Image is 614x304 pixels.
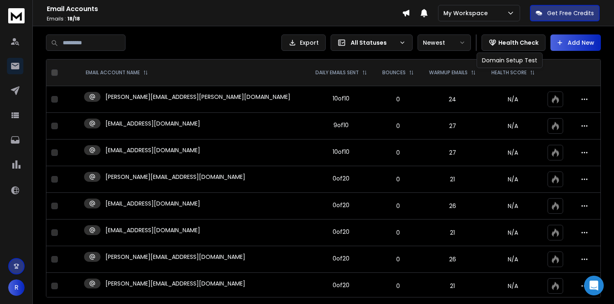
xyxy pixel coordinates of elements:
[491,69,527,76] p: HEALTH SCORE
[333,281,349,289] div: 0 of 20
[105,199,200,208] p: [EMAIL_ADDRESS][DOMAIN_NAME]
[105,253,245,261] p: [PERSON_NAME][EMAIL_ADDRESS][DOMAIN_NAME]
[488,95,538,103] p: N/A
[333,94,349,103] div: 10 of 10
[488,282,538,290] p: N/A
[488,149,538,157] p: N/A
[380,175,416,183] p: 0
[315,69,359,76] p: DAILY EMAILS SENT
[547,9,594,17] p: Get Free Credits
[380,282,416,290] p: 0
[351,39,396,47] p: All Statuses
[333,148,349,156] div: 10 of 10
[421,246,484,273] td: 26
[429,69,468,76] p: WARMUP EMAILS
[421,166,484,193] td: 21
[105,93,290,101] p: [PERSON_NAME][EMAIL_ADDRESS][PERSON_NAME][DOMAIN_NAME]
[67,15,80,22] span: 18 / 18
[281,34,326,51] button: Export
[333,201,349,209] div: 0 of 20
[443,9,491,17] p: My Workspace
[530,5,600,21] button: Get Free Credits
[488,229,538,237] p: N/A
[333,254,349,263] div: 0 of 20
[105,173,245,181] p: [PERSON_NAME][EMAIL_ADDRESS][DOMAIN_NAME]
[482,34,546,51] button: Health Check
[550,34,601,51] button: Add New
[421,86,484,113] td: 24
[8,279,25,296] button: R
[380,255,416,263] p: 0
[380,122,416,130] p: 0
[418,34,471,51] button: Newest
[105,119,200,128] p: [EMAIL_ADDRESS][DOMAIN_NAME]
[421,113,484,139] td: 27
[498,39,539,47] p: Health Check
[488,122,538,130] p: N/A
[105,146,200,154] p: [EMAIL_ADDRESS][DOMAIN_NAME]
[380,149,416,157] p: 0
[105,279,245,288] p: [PERSON_NAME][EMAIL_ADDRESS][DOMAIN_NAME]
[421,193,484,219] td: 26
[380,95,416,103] p: 0
[477,53,543,68] div: Domain Setup Test
[488,202,538,210] p: N/A
[8,8,25,23] img: logo
[488,175,538,183] p: N/A
[86,69,148,76] div: EMAIL ACCOUNT NAME
[488,255,538,263] p: N/A
[421,139,484,166] td: 27
[47,16,402,22] p: Emails :
[584,276,604,295] div: Open Intercom Messenger
[333,228,349,236] div: 0 of 20
[333,121,349,129] div: 9 of 10
[380,229,416,237] p: 0
[382,69,406,76] p: BOUNCES
[380,202,416,210] p: 0
[333,174,349,183] div: 0 of 20
[105,226,200,234] p: [EMAIL_ADDRESS][DOMAIN_NAME]
[421,219,484,246] td: 21
[47,4,402,14] h1: Email Accounts
[421,273,484,299] td: 21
